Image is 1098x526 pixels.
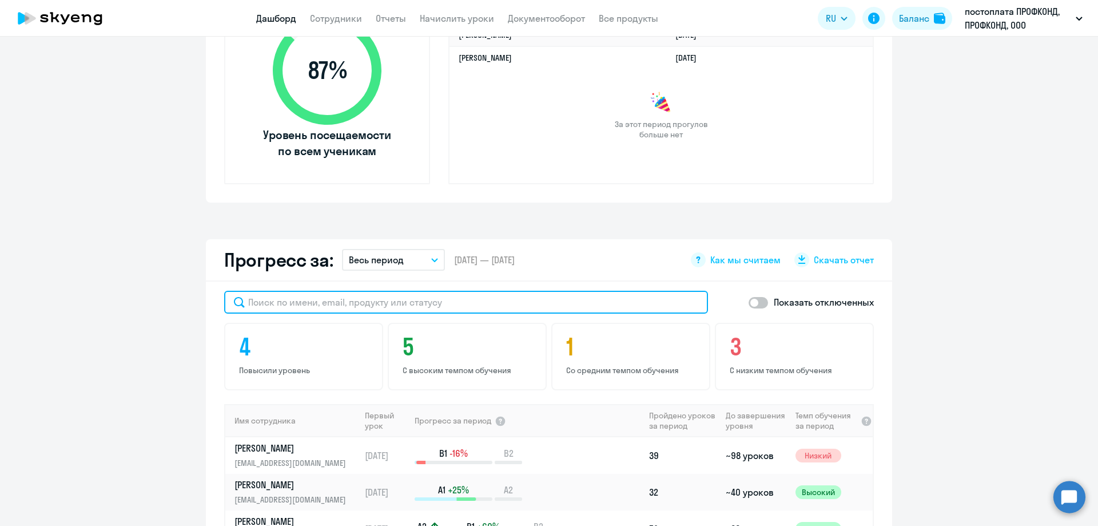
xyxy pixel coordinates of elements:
span: Скачать отчет [814,254,874,266]
span: +25% [448,484,469,496]
span: B2 [504,447,514,460]
p: постоплата ПРОФКОНД, ПРОФКОНД, ООО [965,5,1071,32]
h4: 5 [403,333,535,361]
td: ~98 уроков [721,437,790,474]
span: Высокий [795,485,841,499]
h4: 1 [566,333,699,361]
span: За этот период прогулов больше нет [613,119,709,140]
span: Как мы считаем [710,254,781,266]
span: -16% [449,447,468,460]
p: С высоким темпом обучения [403,365,535,375]
a: [PERSON_NAME][EMAIL_ADDRESS][DOMAIN_NAME] [234,442,360,469]
a: Начислить уроки [420,13,494,24]
td: 32 [645,474,721,511]
p: [EMAIL_ADDRESS][DOMAIN_NAME] [234,457,352,469]
button: RU [818,7,856,30]
td: ~40 уроков [721,474,790,511]
span: [DATE] — [DATE] [454,254,515,266]
p: Со средним темпом обучения [566,365,699,375]
th: До завершения уровня [721,404,790,437]
p: [EMAIL_ADDRESS][DOMAIN_NAME] [234,493,352,506]
span: Прогресс за период [415,416,491,426]
span: Низкий [795,449,841,462]
button: Весь период [342,249,445,271]
p: С низким темпом обучения [730,365,862,375]
a: [PERSON_NAME][EMAIL_ADDRESS][DOMAIN_NAME] [234,478,360,506]
span: 87 % [261,57,393,84]
td: [DATE] [360,474,413,511]
p: [PERSON_NAME] [234,478,352,491]
p: [PERSON_NAME] [234,442,352,454]
input: Поиск по имени, email, продукту или статусу [224,291,708,314]
th: Имя сотрудника [225,404,360,437]
a: Документооборот [508,13,585,24]
span: A2 [504,484,513,496]
p: Показать отключенных [774,295,874,309]
a: Все продукты [599,13,658,24]
img: balance [934,13,945,24]
td: [DATE] [360,437,413,474]
td: 39 [645,437,721,474]
button: Балансbalance [892,7,952,30]
h4: 4 [239,333,372,361]
img: congrats [650,92,673,114]
th: Первый урок [360,404,413,437]
a: Сотрудники [310,13,362,24]
a: Отчеты [376,13,406,24]
p: Весь период [349,253,404,267]
a: [DATE] [675,53,706,63]
span: Темп обучения за период [795,410,857,431]
div: Баланс [899,11,929,25]
p: Повысили уровень [239,365,372,375]
span: B1 [439,447,447,460]
a: Дашборд [256,13,296,24]
a: [PERSON_NAME] [459,53,512,63]
button: постоплата ПРОФКОНД, ПРОФКОНД, ООО [959,5,1088,32]
span: A1 [438,484,445,496]
span: RU [826,11,836,25]
th: Пройдено уроков за период [645,404,721,437]
span: Уровень посещаемости по всем ученикам [261,127,393,159]
h4: 3 [730,333,862,361]
h2: Прогресс за: [224,248,333,271]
